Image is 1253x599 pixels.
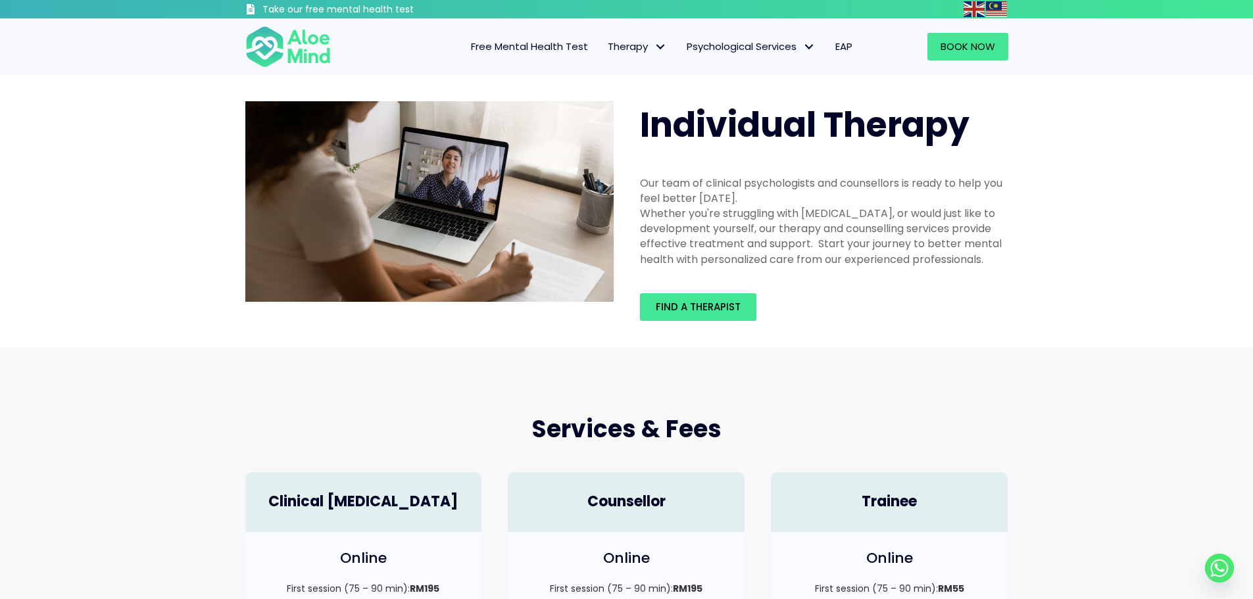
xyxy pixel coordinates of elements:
a: Malay [986,1,1008,16]
a: Book Now [927,33,1008,60]
h3: Take our free mental health test [262,3,484,16]
span: Individual Therapy [640,101,970,149]
nav: Menu [348,33,862,60]
span: Free Mental Health Test [471,39,588,53]
span: EAP [835,39,852,53]
a: Psychological ServicesPsychological Services: submenu [677,33,825,60]
span: Psychological Services [687,39,816,53]
span: Find a therapist [656,300,741,314]
img: ms [986,1,1007,17]
h4: Clinical [MEDICAL_DATA] [258,492,469,512]
a: TherapyTherapy: submenu [598,33,677,60]
h4: Online [258,548,469,569]
a: Free Mental Health Test [461,33,598,60]
h4: Trainee [784,492,995,512]
span: Therapy: submenu [651,37,670,57]
p: First session (75 – 90 min): [258,582,469,595]
h4: Online [784,548,995,569]
span: Services & Fees [531,412,722,446]
strong: RM195 [673,582,702,595]
a: Take our free mental health test [245,3,484,18]
a: EAP [825,33,862,60]
h4: Counsellor [521,492,731,512]
span: Book Now [941,39,995,53]
a: Find a therapist [640,293,756,321]
div: Whether you're struggling with [MEDICAL_DATA], or would just like to development yourself, our th... [640,206,1008,267]
a: Whatsapp [1205,554,1234,583]
a: English [964,1,986,16]
span: Psychological Services: submenu [800,37,819,57]
img: Aloe mind Logo [245,25,331,68]
h4: Online [521,548,731,569]
div: Our team of clinical psychologists and counsellors is ready to help you feel better [DATE]. [640,176,1008,206]
span: Therapy [608,39,667,53]
img: en [964,1,985,17]
img: Therapy online individual [245,101,614,302]
p: First session (75 – 90 min): [521,582,731,595]
strong: RM55 [938,582,964,595]
strong: RM195 [410,582,439,595]
p: First session (75 – 90 min): [784,582,995,595]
